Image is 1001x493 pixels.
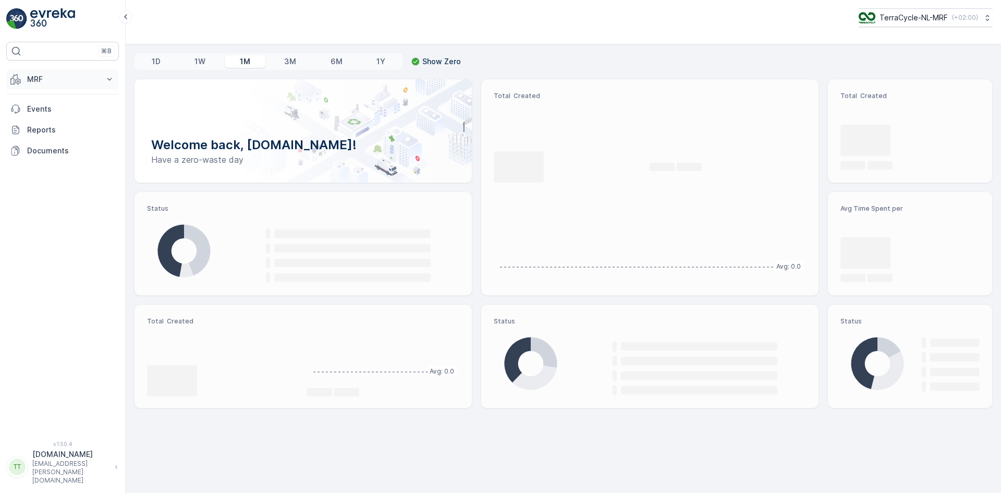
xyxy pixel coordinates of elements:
[27,146,115,156] p: Documents
[6,69,119,90] button: MRF
[284,56,296,67] p: 3M
[494,317,806,326] p: Status
[240,56,250,67] p: 1M
[6,119,119,140] a: Reports
[151,153,455,166] p: Have a zero-waste day
[840,92,980,100] p: Total Created
[147,317,299,326] p: Total Created
[6,441,119,447] span: v 1.50.4
[101,47,112,55] p: ⌘B
[376,56,385,67] p: 1Y
[859,8,993,27] button: TerraCycle-NL-MRF(+02:00)
[880,13,948,23] p: TerraCycle-NL-MRF
[859,12,875,23] img: TC_v739CUj.png
[152,56,161,67] p: 1D
[9,459,26,475] div: TT
[952,14,978,22] p: ( +02:00 )
[32,460,109,485] p: [EMAIL_ADDRESS][PERSON_NAME][DOMAIN_NAME]
[840,205,980,213] p: Avg Time Spent per
[30,8,75,29] img: logo_light-DOdMpM7g.png
[6,449,119,485] button: TT[DOMAIN_NAME][EMAIL_ADDRESS][PERSON_NAME][DOMAIN_NAME]
[27,104,115,114] p: Events
[6,99,119,119] a: Events
[27,125,115,135] p: Reports
[32,449,109,460] p: [DOMAIN_NAME]
[840,317,980,326] p: Status
[151,137,455,153] p: Welcome back, [DOMAIN_NAME]!
[147,205,459,213] p: Status
[6,140,119,161] a: Documents
[6,8,27,29] img: logo
[422,56,461,67] p: Show Zero
[494,92,806,100] p: Total Created
[331,56,343,67] p: 6M
[194,56,205,67] p: 1W
[27,74,98,85] p: MRF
